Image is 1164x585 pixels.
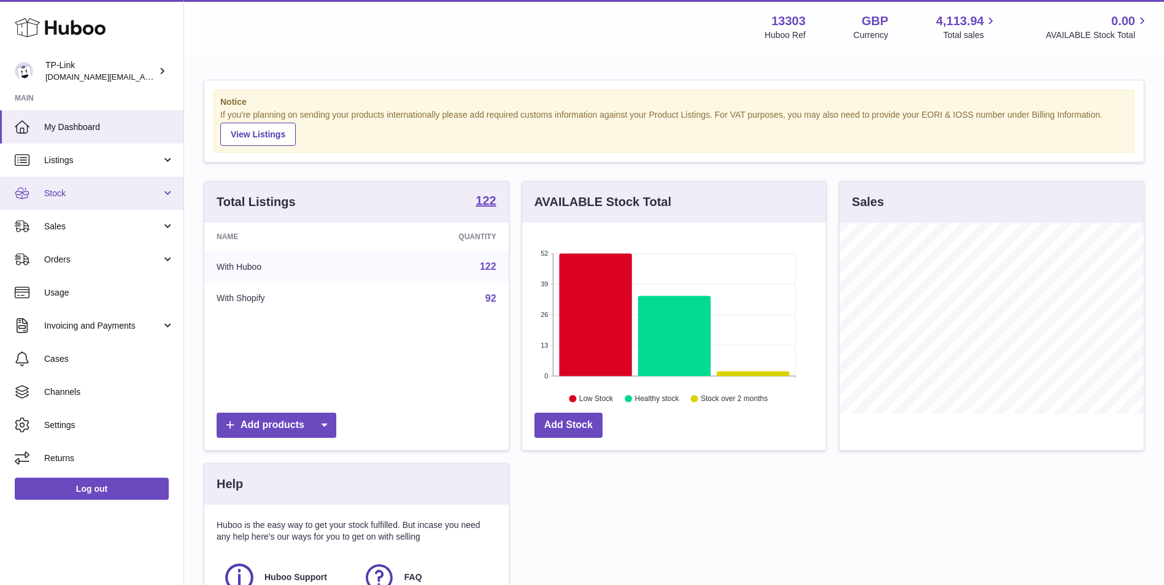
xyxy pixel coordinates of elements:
span: Usage [44,287,174,299]
text: Stock over 2 months [701,394,768,403]
span: Huboo Support [264,572,327,583]
span: Stock [44,188,161,199]
a: View Listings [220,123,296,146]
strong: GBP [861,13,888,29]
span: Invoicing and Payments [44,320,161,332]
span: Returns [44,453,174,464]
div: If you're planning on sending your products internationally please add required customs informati... [220,109,1128,146]
div: Currency [854,29,888,41]
h3: Total Listings [217,194,296,210]
h3: Sales [852,194,884,210]
span: Cases [44,353,174,365]
span: [DOMAIN_NAME][EMAIL_ADDRESS][DOMAIN_NAME] [45,72,244,82]
text: 13 [541,342,548,349]
span: Channels [44,386,174,398]
a: 122 [476,194,496,209]
span: Settings [44,419,174,431]
span: Listings [44,155,161,166]
text: 52 [541,250,548,257]
a: Log out [15,478,169,500]
a: 0.00 AVAILABLE Stock Total [1046,13,1149,41]
a: 4,113.94 Total sales [936,13,998,41]
a: 92 [485,293,496,304]
th: Name [204,223,368,251]
span: AVAILABLE Stock Total [1046,29,1149,41]
a: Add products [217,413,336,438]
th: Quantity [368,223,508,251]
h3: AVAILABLE Stock Total [534,194,671,210]
div: Huboo Ref [765,29,806,41]
text: 26 [541,311,548,318]
a: 122 [480,261,496,272]
strong: 13303 [771,13,806,29]
img: siyu.wang@tp-link.com [15,62,33,80]
span: FAQ [404,572,422,583]
td: With Shopify [204,283,368,315]
span: Orders [44,254,161,266]
strong: 122 [476,194,496,207]
text: 0 [544,372,548,380]
span: 0.00 [1111,13,1135,29]
span: My Dashboard [44,121,174,133]
td: With Huboo [204,251,368,283]
text: Healthy stock [634,394,679,403]
span: Sales [44,221,161,232]
p: Huboo is the easy way to get your stock fulfilled. But incase you need any help here's our ways f... [217,519,496,543]
text: 39 [541,280,548,288]
div: TP-Link [45,59,156,83]
strong: Notice [220,96,1128,108]
text: Low Stock [579,394,614,403]
a: Add Stock [534,413,603,438]
span: Total sales [943,29,998,41]
h3: Help [217,476,243,492]
span: 4,113.94 [936,13,984,29]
